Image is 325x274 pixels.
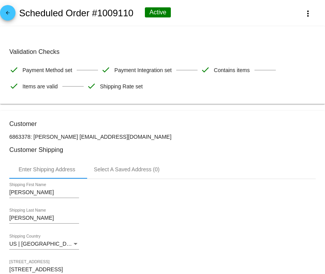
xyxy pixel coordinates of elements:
[94,166,160,172] div: Select A Saved Address (0)
[9,120,316,128] h3: Customer
[3,10,12,19] mat-icon: arrow_back
[19,8,133,19] h2: Scheduled Order #1009110
[9,146,316,153] h3: Customer Shipping
[9,65,19,74] mat-icon: check
[101,65,110,74] mat-icon: check
[9,241,78,247] span: US | [GEOGRAPHIC_DATA]
[114,62,172,78] span: Payment Integration set
[9,81,19,91] mat-icon: check
[9,190,79,196] input: Shipping First Name
[22,62,72,78] span: Payment Method set
[9,215,79,221] input: Shipping Last Name
[87,81,96,91] mat-icon: check
[9,48,316,55] h3: Validation Checks
[9,134,316,140] p: 6863378: [PERSON_NAME] [EMAIL_ADDRESS][DOMAIN_NAME]
[201,65,210,74] mat-icon: check
[145,7,171,17] div: Active
[19,166,75,172] div: Enter Shipping Address
[100,78,143,95] span: Shipping Rate set
[22,78,58,95] span: Items are valid
[214,62,250,78] span: Contains items
[9,267,316,273] input: Shipping Street 1
[303,9,313,18] mat-icon: more_vert
[9,241,79,247] mat-select: Shipping Country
